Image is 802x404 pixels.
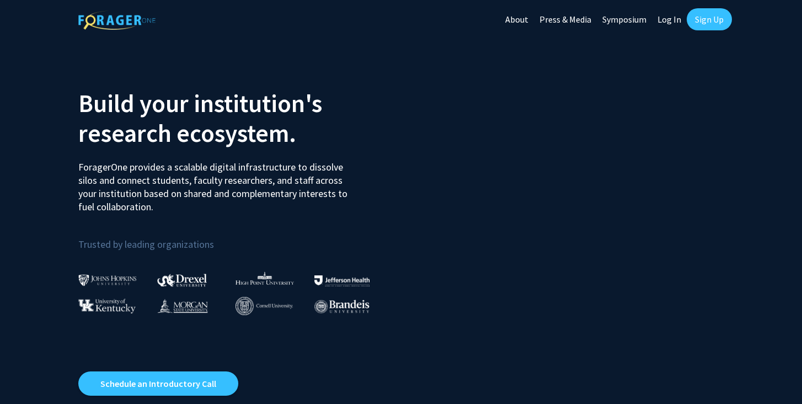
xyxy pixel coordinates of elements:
[78,10,156,30] img: ForagerOne Logo
[78,222,393,253] p: Trusted by leading organizations
[78,274,137,286] img: Johns Hopkins University
[687,8,732,30] a: Sign Up
[314,300,370,313] img: Brandeis University
[236,272,294,285] img: High Point University
[157,274,207,286] img: Drexel University
[78,299,136,313] img: University of Kentucky
[236,297,293,315] img: Cornell University
[78,152,355,214] p: ForagerOne provides a scalable digital infrastructure to dissolve silos and connect students, fac...
[314,275,370,286] img: Thomas Jefferson University
[78,88,393,148] h2: Build your institution's research ecosystem.
[78,371,238,396] a: Opens in a new tab
[157,299,208,313] img: Morgan State University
